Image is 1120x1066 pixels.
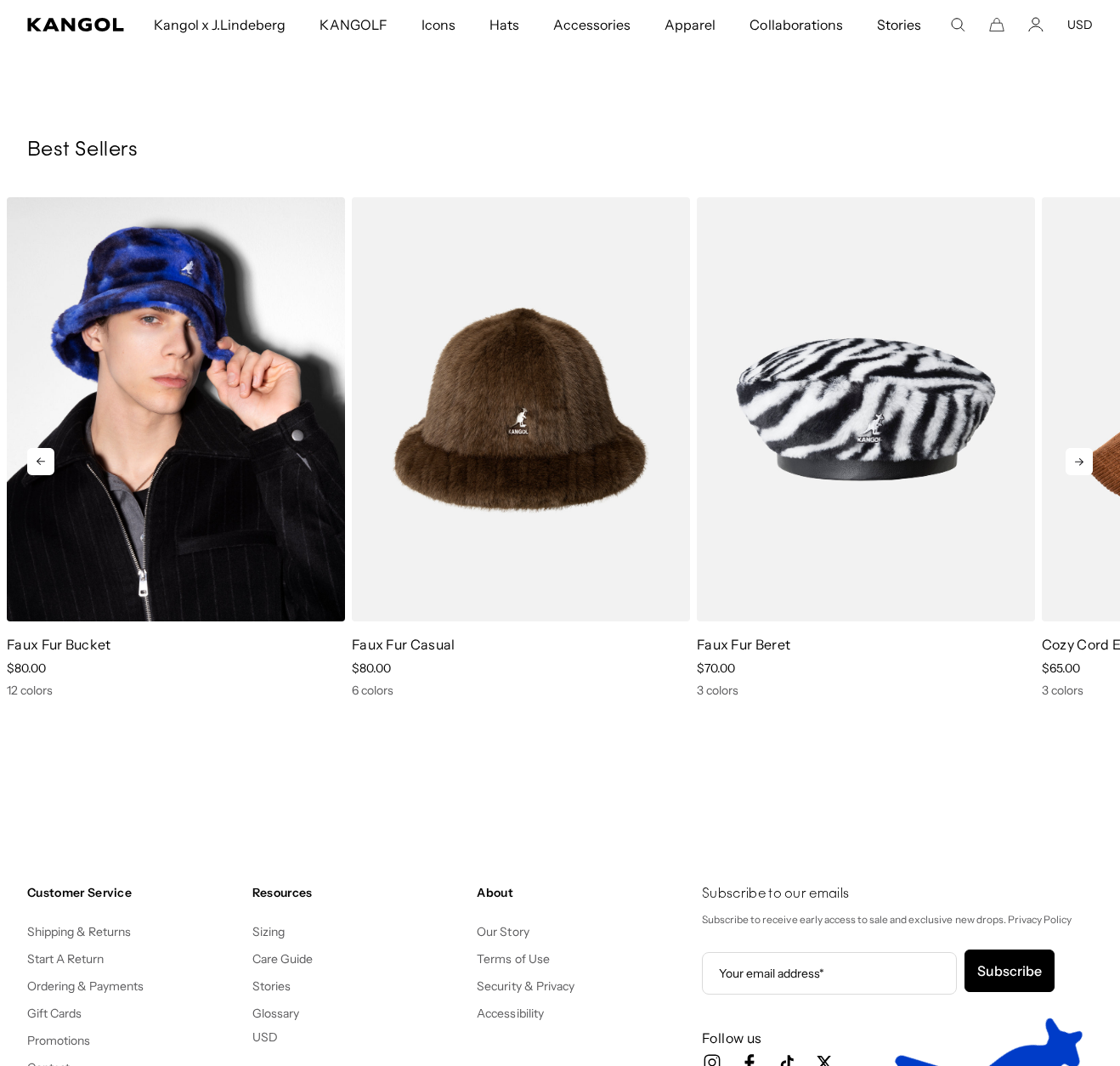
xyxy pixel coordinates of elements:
[27,1033,90,1048] a: Promotions
[27,924,132,939] a: Shipping & Returns
[352,197,690,622] img: Faux Fur Casual
[697,683,1035,698] div: 3 colors
[252,885,464,900] h4: Resources
[697,197,1035,622] img: Faux Fur Beret
[252,951,313,967] a: Care Guide
[950,17,965,32] summary: Search here
[352,636,455,653] a: Faux Fur Casual
[702,1029,1093,1047] h3: Follow us
[477,885,688,900] h4: About
[477,951,549,967] a: Terms of Use
[252,978,291,994] a: Stories
[7,683,345,698] div: 12 colors
[352,683,690,698] div: 6 colors
[964,950,1055,992] button: Subscribe
[7,197,345,622] img: Faux Fur Bucket
[27,138,1093,163] h3: Best Sellers
[252,924,285,939] a: Sizing
[27,1006,82,1021] a: Gift Cards
[252,1006,299,1021] a: Glossary
[27,885,239,900] h4: Customer Service
[27,978,144,994] a: Ordering & Payments
[477,978,574,994] a: Security & Privacy
[345,197,690,699] div: 2 of 10
[697,636,790,653] a: Faux Fur Beret
[1028,17,1044,32] a: Account
[690,197,1035,699] div: 3 of 10
[477,1006,543,1021] a: Accessibility
[1067,17,1093,32] button: USD
[252,1029,278,1045] button: USD
[352,661,391,676] span: $80.00
[7,636,111,653] a: Faux Fur Bucket
[27,18,125,31] a: Kangol
[27,951,104,967] a: Start A Return
[7,661,46,676] span: $80.00
[989,17,1004,32] button: Cart
[702,885,1093,904] h4: Subscribe to our emails
[697,661,735,676] span: $70.00
[702,910,1093,929] p: Subscribe to receive early access to sale and exclusive new drops. Privacy Policy
[477,924,529,939] a: Our Story
[1042,661,1080,676] span: $65.00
